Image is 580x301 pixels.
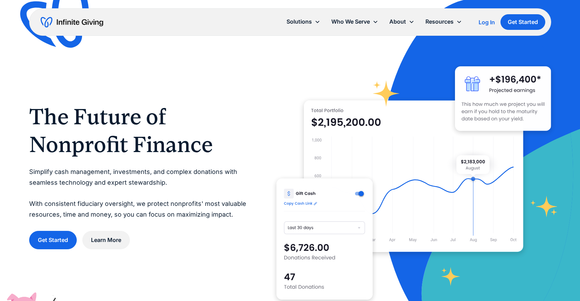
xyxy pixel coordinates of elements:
[389,17,406,26] div: About
[500,14,545,30] a: Get Started
[479,19,495,25] div: Log In
[287,17,312,26] div: Solutions
[41,17,103,28] a: home
[326,14,384,29] div: Who We Serve
[29,231,77,249] a: Get Started
[425,17,454,26] div: Resources
[384,14,420,29] div: About
[82,231,130,249] a: Learn More
[479,18,495,26] a: Log In
[331,17,370,26] div: Who We Serve
[276,178,373,300] img: donation software for nonprofits
[281,14,326,29] div: Solutions
[304,100,523,252] img: nonprofit donation platform
[29,167,249,220] p: Simplify cash management, investments, and complex donations with seamless technology and expert ...
[420,14,467,29] div: Resources
[29,103,249,158] h1: The Future of Nonprofit Finance
[530,196,558,217] img: fundraising star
